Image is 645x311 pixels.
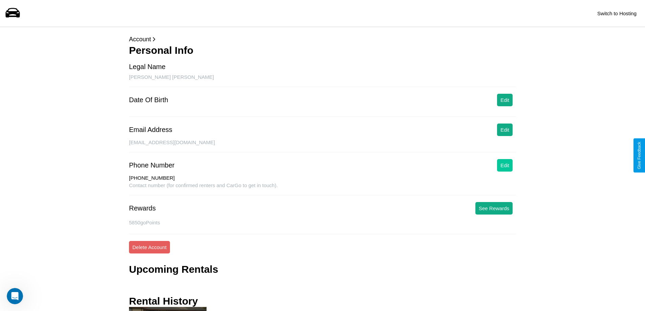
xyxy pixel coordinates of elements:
[129,161,175,169] div: Phone Number
[497,124,513,136] button: Edit
[637,142,642,169] div: Give Feedback
[129,241,170,253] button: Delete Account
[594,7,640,20] button: Switch to Hosting
[7,288,23,304] iframe: Intercom live chat
[129,45,516,56] h3: Personal Info
[129,139,516,152] div: [EMAIL_ADDRESS][DOMAIN_NAME]
[129,63,166,71] div: Legal Name
[129,126,172,134] div: Email Address
[497,94,513,106] button: Edit
[129,74,516,87] div: [PERSON_NAME] [PERSON_NAME]
[129,34,516,45] p: Account
[497,159,513,172] button: Edit
[129,264,218,275] h3: Upcoming Rentals
[129,295,198,307] h3: Rental History
[475,202,513,215] button: See Rewards
[129,218,516,227] p: 5850 goPoints
[129,182,516,195] div: Contact number (for confirmed renters and CarGo to get in touch).
[129,96,168,104] div: Date Of Birth
[129,175,516,182] div: [PHONE_NUMBER]
[129,204,156,212] div: Rewards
